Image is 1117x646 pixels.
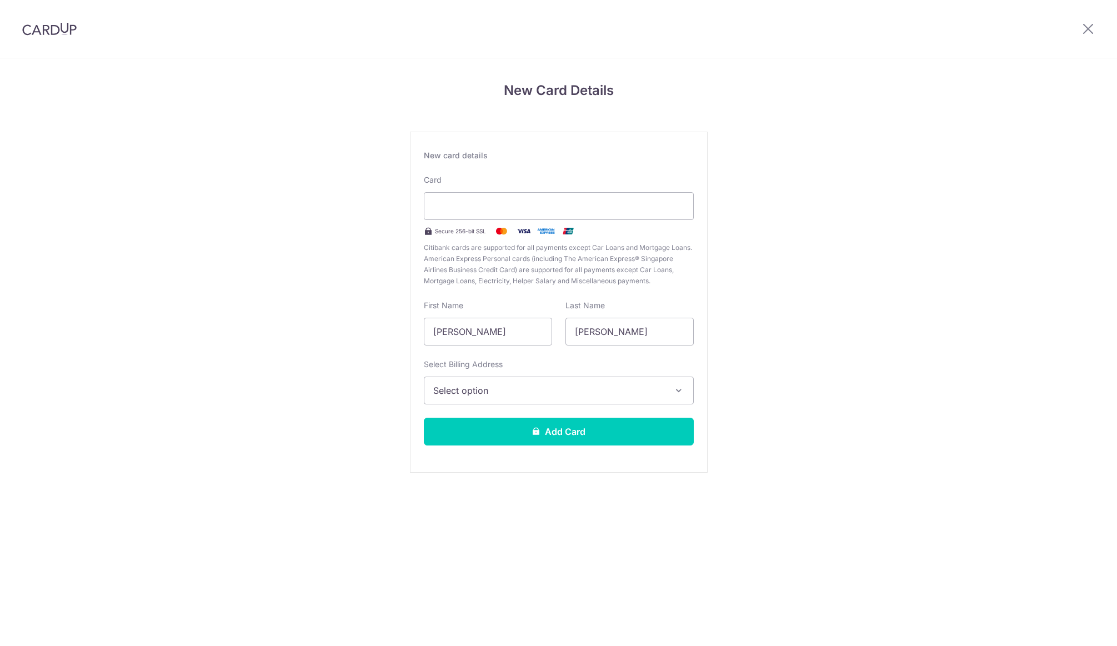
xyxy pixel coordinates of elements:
label: Select Billing Address [424,359,503,370]
img: CardUp [22,22,77,36]
iframe: Secure card payment input frame [433,199,684,213]
img: .alt.unionpay [557,224,579,238]
button: Add Card [424,418,694,445]
input: Cardholder Last Name [565,318,694,345]
img: Visa [513,224,535,238]
label: Card [424,174,442,186]
span: Select option [433,384,664,397]
div: New card details [424,150,694,161]
iframe: Opens a widget where you can find more information [1045,613,1106,640]
label: Last Name [565,300,605,311]
img: .alt.amex [535,224,557,238]
input: Cardholder First Name [424,318,552,345]
button: Select option [424,377,694,404]
img: Mastercard [490,224,513,238]
label: First Name [424,300,463,311]
h4: New Card Details [410,81,708,101]
span: Secure 256-bit SSL [435,227,486,236]
span: Citibank cards are supported for all payments except Car Loans and Mortgage Loans. American Expre... [424,242,694,287]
